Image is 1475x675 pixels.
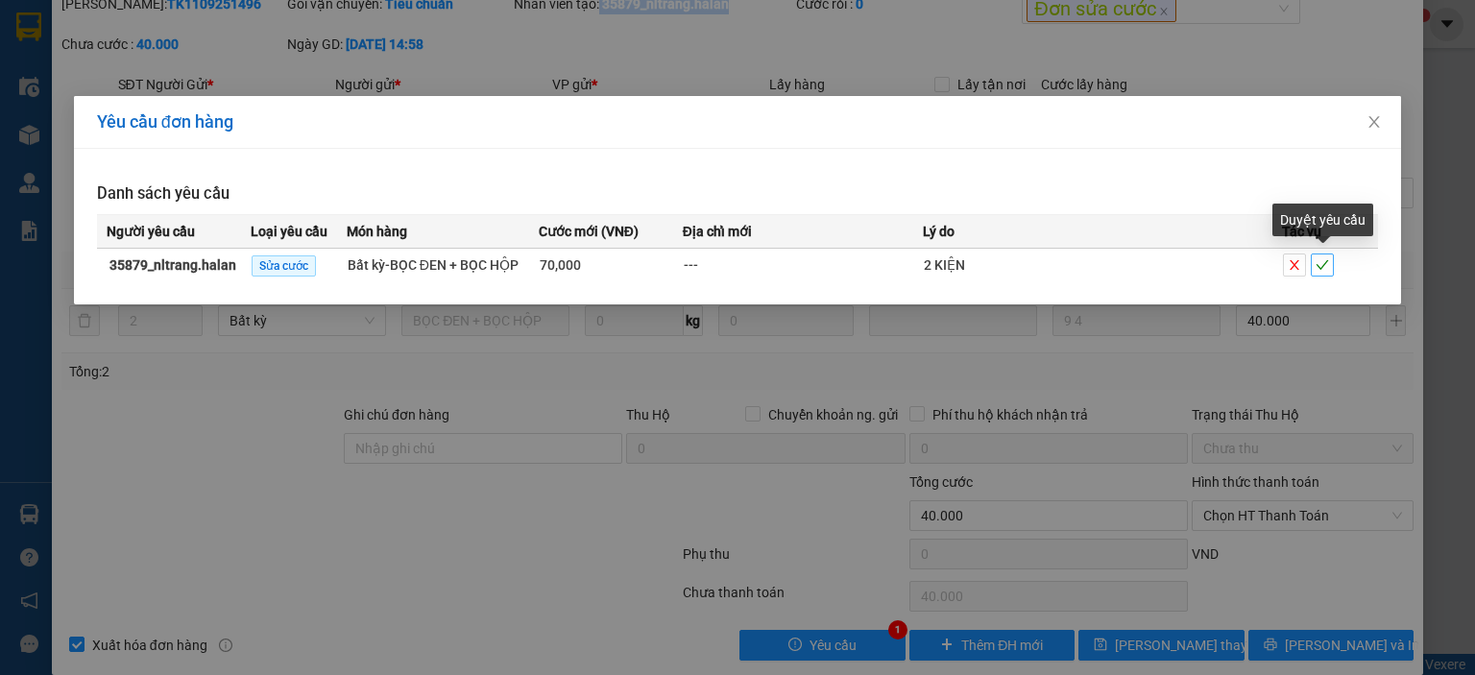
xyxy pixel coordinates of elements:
[97,181,1378,206] h3: Danh sách yêu cầu
[97,111,1378,133] div: Yêu cầu đơn hàng
[684,257,698,273] span: ---
[1272,204,1373,236] div: Duyệt yêu cầu
[683,221,752,242] span: Địa chỉ mới
[251,221,327,242] span: Loại yêu cầu
[347,221,407,242] span: Món hàng
[252,255,316,277] span: Sửa cước
[109,257,236,273] strong: 35879_nltrang.halan
[1347,96,1401,150] button: Close
[1284,258,1305,272] span: close
[1311,253,1334,277] button: check
[348,257,519,273] span: Bất kỳ
[540,257,581,273] span: 70,000
[107,221,195,242] span: Người yêu cầu
[1312,258,1333,272] span: check
[923,221,955,242] span: Lý do
[539,221,639,242] span: Cước mới (VNĐ)
[385,257,519,273] span: - BỌC ĐEN + BỌC HỘP
[924,257,965,273] span: 2 KIỆN
[1283,253,1306,277] button: close
[1366,114,1382,130] span: close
